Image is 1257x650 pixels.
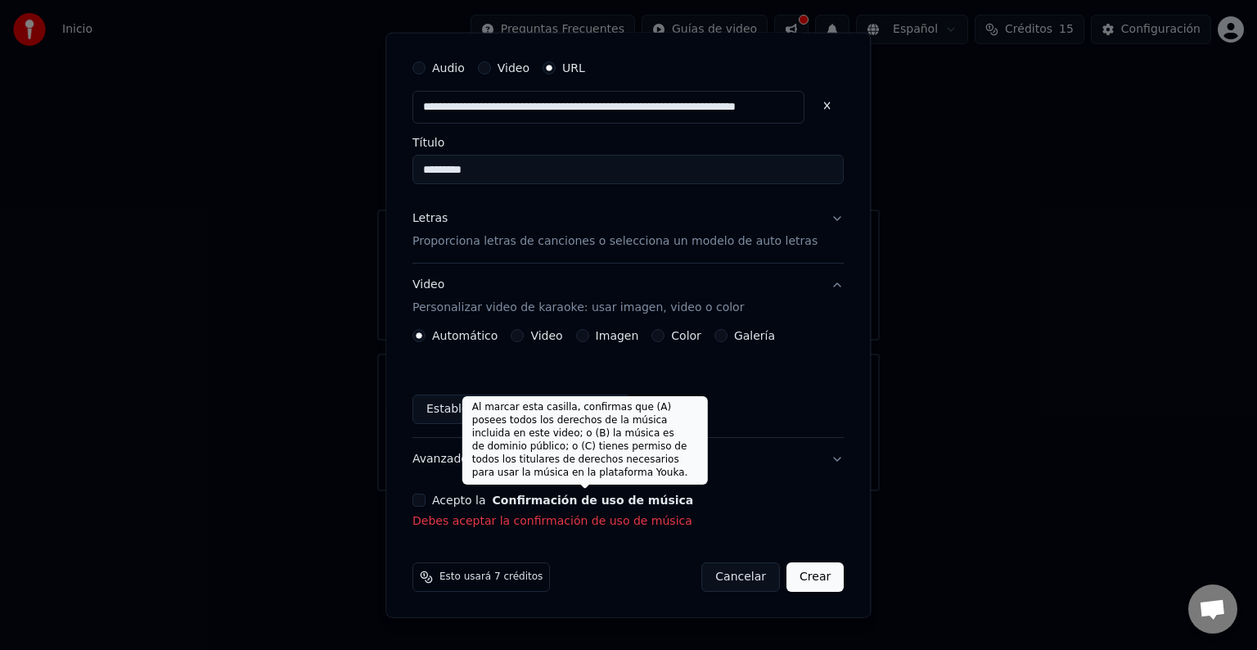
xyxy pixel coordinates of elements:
[412,277,744,316] div: Video
[498,62,529,74] label: Video
[412,137,844,148] label: Título
[412,438,844,481] button: Avanzado
[462,396,708,485] div: Al marcar esta casilla, confirmas que (A) posees todos los derechos de la música incluida en este...
[531,330,563,341] label: Video
[412,197,844,263] button: LetrasProporciona letras de canciones o selecciona un modelo de auto letras
[412,233,818,250] p: Proporciona letras de canciones o selecciona un modelo de auto letras
[672,330,702,341] label: Color
[493,494,694,506] button: Acepto la
[562,62,585,74] label: URL
[412,329,844,437] div: VideoPersonalizar video de karaoke: usar imagen, video o color
[412,300,744,316] p: Personalizar video de karaoke: usar imagen, video o color
[432,494,693,506] label: Acepto la
[702,562,781,592] button: Cancelar
[439,571,543,584] span: Esto usará 7 créditos
[412,513,844,530] p: Debes aceptar la confirmación de uso de música
[432,330,498,341] label: Automático
[412,395,631,424] button: Establecer como Predeterminado
[786,562,844,592] button: Crear
[412,210,448,227] div: Letras
[596,330,639,341] label: Imagen
[432,62,465,74] label: Audio
[734,330,775,341] label: Galería
[412,264,844,329] button: VideoPersonalizar video de karaoke: usar imagen, video o color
